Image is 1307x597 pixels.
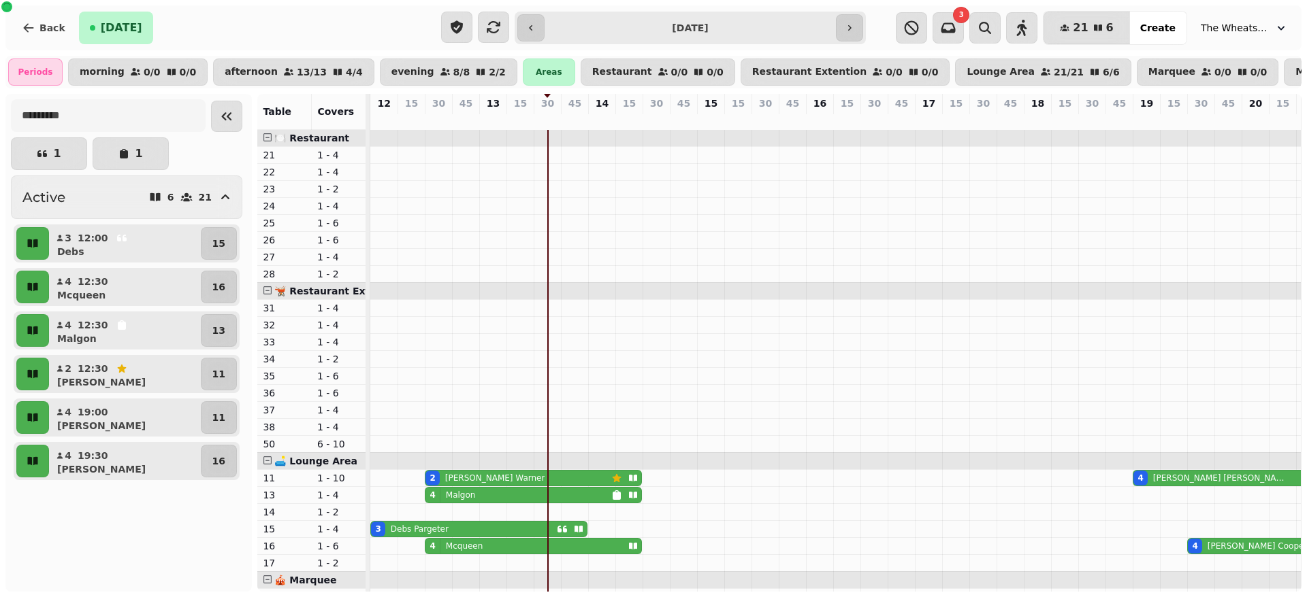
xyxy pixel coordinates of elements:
p: 0 [1223,113,1233,126]
p: 19:30 [78,449,108,462]
p: 34 [263,352,306,366]
button: 1 [93,137,169,170]
p: 0 [814,113,825,126]
span: The Wheatsheaf [1201,21,1269,35]
p: 1 - 4 [317,488,361,502]
p: 12:30 [78,318,108,332]
p: 12 [377,97,390,110]
p: 30 [1195,97,1208,110]
p: 1 - 4 [317,403,361,417]
div: Areas [523,58,575,86]
span: [DATE] [101,22,142,33]
p: morning [80,67,125,78]
p: 15 [1059,97,1071,110]
p: 1 - 6 [317,216,361,230]
p: Mcqueen [57,288,106,302]
p: 1 - 4 [317,148,361,162]
button: 16 [201,445,237,477]
h2: Active [22,188,65,207]
p: 0 [869,113,880,126]
p: Lounge Area [967,67,1035,78]
p: 0 / 0 [1250,67,1268,77]
p: 6 / 6 [1103,67,1120,77]
p: 12:30 [78,362,108,375]
p: 0 [1168,113,1179,126]
span: Create [1140,23,1176,33]
button: [DATE] [79,12,153,44]
p: 15 [950,97,963,110]
p: Malgon [446,490,476,500]
span: 🍽️ Restaurant [274,133,349,143]
span: Covers [317,106,354,117]
div: 4 [1137,473,1143,483]
p: 1 - 4 [317,250,361,264]
p: 0 [460,113,471,126]
p: 0 [1250,113,1261,126]
p: 33 [263,335,306,349]
p: 0 [787,113,798,126]
p: 4 [64,405,72,419]
p: 0 [515,113,526,126]
p: 36 [263,386,306,400]
button: 412:30Malgon [52,314,198,347]
p: 16 [263,539,306,553]
button: Create [1129,12,1187,44]
p: 15 [263,522,306,536]
p: 1 - 4 [317,165,361,179]
p: 1 - 4 [317,318,361,332]
button: 312:00Debs [52,227,198,260]
p: 0 / 0 [144,67,161,77]
p: 0 / 0 [671,67,688,77]
p: 13 [212,324,225,337]
p: 21 [263,148,306,162]
p: 15 [405,97,418,110]
p: 0 [732,113,743,126]
button: Collapse sidebar [211,101,242,132]
p: 0 [542,113,553,126]
p: 15 [212,237,225,250]
p: 19:00 [78,405,108,419]
span: Table [263,106,291,117]
p: 2 [64,362,72,375]
p: 17 [263,556,306,570]
p: 45 [677,97,690,110]
p: 1 - 2 [317,505,361,519]
p: 37 [263,403,306,417]
p: 45 [895,97,908,110]
p: 45 [568,97,581,110]
p: 16 [212,280,225,294]
p: 6 - 10 [317,437,361,451]
p: 4 [64,449,72,462]
p: 30 [650,97,663,110]
p: 0 / 0 [1214,67,1231,77]
p: 1 - 4 [317,335,361,349]
span: 6 [1106,22,1114,33]
p: 38 [263,420,306,434]
p: 32 [263,318,306,332]
button: 412:30Mcqueen [52,271,198,303]
p: 16 [212,454,225,468]
button: evening8/82/2 [380,58,517,86]
p: Malgon [57,332,97,345]
p: 0 [1277,113,1288,126]
p: 12:30 [78,275,108,288]
p: 26 [263,233,306,247]
div: 3 [375,524,381,534]
div: 4 [1192,541,1197,551]
p: 30 [1086,97,1099,110]
span: Back [39,23,65,33]
p: 13 / 13 [297,67,327,77]
p: 35 [263,369,306,383]
button: Marquee0/00/0 [1137,58,1279,86]
p: 0 [950,113,961,126]
p: 30 [759,97,772,110]
p: afternoon [225,67,278,78]
p: 27 [263,250,306,264]
p: 17 [922,97,935,110]
p: 1 - 6 [317,386,361,400]
p: 21 / 21 [1054,67,1084,77]
p: 11 [212,367,225,381]
p: 3 [378,113,389,126]
p: Debs Pargeter [391,524,449,534]
p: 15 [623,97,636,110]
